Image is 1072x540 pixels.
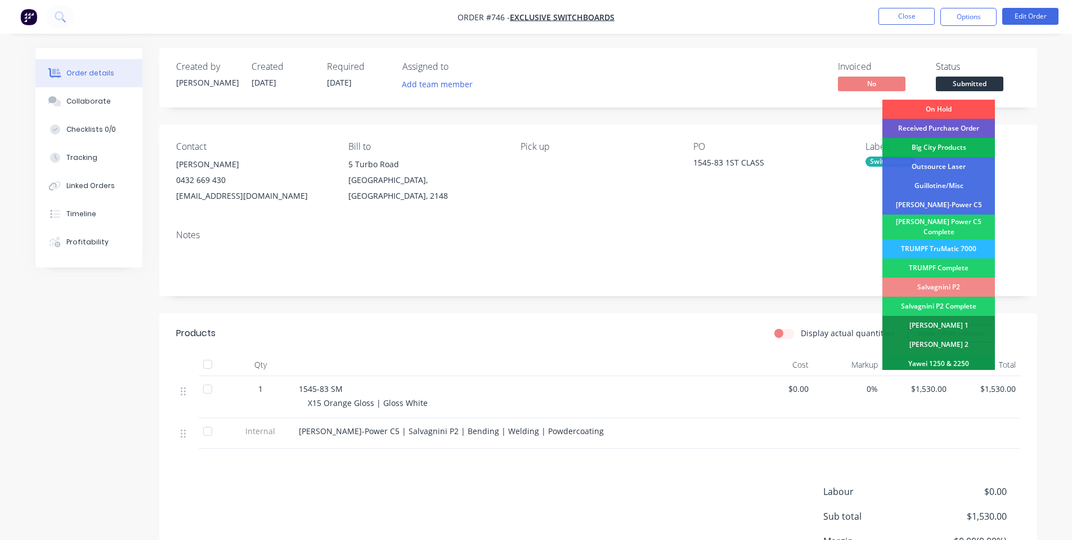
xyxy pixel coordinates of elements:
[457,12,510,23] span: Order #746 -
[348,141,503,152] div: Bill to
[882,176,995,195] div: Guillotine/Misc
[35,200,142,228] button: Timeline
[402,77,479,92] button: Add team member
[749,383,809,395] span: $0.00
[693,157,834,172] div: 1545-83 1ST CLASS
[882,278,995,297] div: Salvagnini P2
[66,68,114,78] div: Order details
[231,425,290,437] span: Internal
[66,96,111,106] div: Collaborate
[308,398,428,408] span: X15 Orange Gloss | Gloss White
[923,485,1006,498] span: $0.00
[882,100,995,119] div: On Hold
[176,188,330,204] div: [EMAIL_ADDRESS][DOMAIN_NAME]
[882,157,995,176] div: Outsource Laser
[838,77,905,91] span: No
[176,172,330,188] div: 0432 669 430
[823,485,923,498] span: Labour
[176,157,330,204] div: [PERSON_NAME]0432 669 430[EMAIL_ADDRESS][DOMAIN_NAME]
[940,8,997,26] button: Options
[882,195,995,215] div: [PERSON_NAME]-Power C5
[176,327,216,340] div: Products
[744,354,814,376] div: Cost
[66,237,109,247] div: Profitability
[348,172,503,204] div: [GEOGRAPHIC_DATA], [GEOGRAPHIC_DATA], 2148
[510,12,615,23] a: Exclusive Switchboards
[176,61,238,72] div: Created by
[348,157,503,204] div: 5 Turbo Road[GEOGRAPHIC_DATA], [GEOGRAPHIC_DATA], 2148
[66,153,97,163] div: Tracking
[176,157,330,172] div: [PERSON_NAME]
[1002,8,1058,25] button: Edit Order
[882,258,995,278] div: TRUMPF Complete
[882,297,995,316] div: Salvagnini P2 Complete
[865,157,915,167] div: Switchboard
[882,335,995,354] div: [PERSON_NAME] 2
[882,239,995,258] div: TRUMPF TruMatic 7000
[402,61,515,72] div: Assigned to
[252,61,313,72] div: Created
[35,59,142,87] button: Order details
[887,383,947,395] span: $1,530.00
[252,77,276,88] span: [DATE]
[878,8,935,25] button: Close
[66,124,116,135] div: Checklists 0/0
[66,181,115,191] div: Linked Orders
[838,61,922,72] div: Invoiced
[299,426,604,436] span: [PERSON_NAME]-Power C5 | Salvagnini P2 | Bending | Welding | Powdercoating
[818,383,878,395] span: 0%
[327,61,389,72] div: Required
[396,77,478,92] button: Add team member
[936,61,1020,72] div: Status
[882,316,995,335] div: [PERSON_NAME] 1
[20,8,37,25] img: Factory
[176,141,330,152] div: Contact
[823,510,923,523] span: Sub total
[35,87,142,115] button: Collaborate
[693,141,847,152] div: PO
[227,354,294,376] div: Qty
[923,510,1006,523] span: $1,530.00
[176,230,1020,240] div: Notes
[258,383,263,395] span: 1
[882,354,995,373] div: Yawei 1250 & 2250
[299,383,343,394] span: 1545-83 SM
[66,209,96,219] div: Timeline
[813,354,882,376] div: Markup
[956,383,1016,395] span: $1,530.00
[882,119,995,138] div: Received Purchase Order
[865,141,1020,152] div: Labels
[327,77,352,88] span: [DATE]
[35,172,142,200] button: Linked Orders
[936,77,1003,93] button: Submitted
[35,228,142,256] button: Profitability
[521,141,675,152] div: Pick up
[801,327,894,339] label: Display actual quantities
[176,77,238,88] div: [PERSON_NAME]
[35,115,142,144] button: Checklists 0/0
[882,138,995,157] div: Big City Products
[348,157,503,172] div: 5 Turbo Road
[936,77,1003,91] span: Submitted
[35,144,142,172] button: Tracking
[882,215,995,239] div: [PERSON_NAME] Power C5 Complete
